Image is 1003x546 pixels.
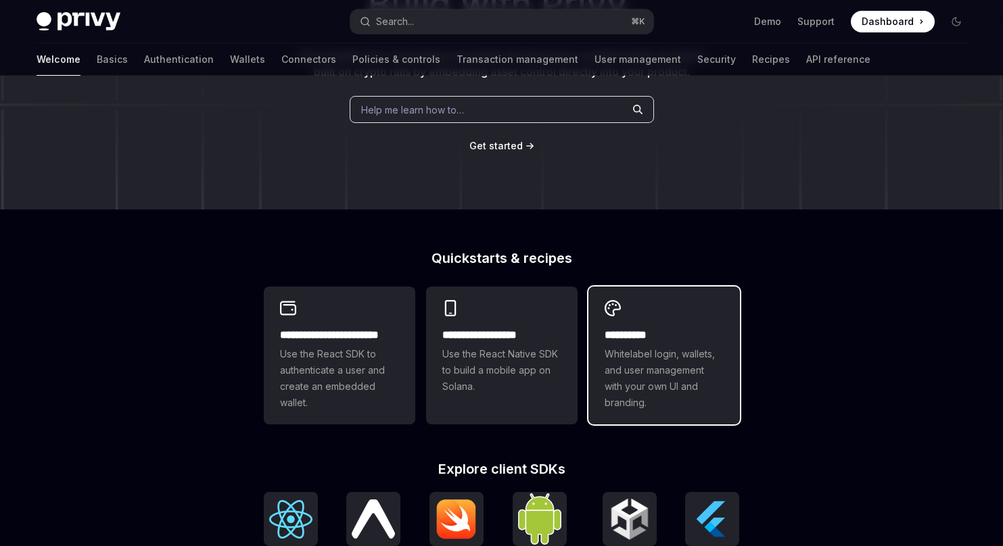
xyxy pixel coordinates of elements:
[376,14,414,30] div: Search...
[469,140,523,151] span: Get started
[754,15,781,28] a: Demo
[352,43,440,76] a: Policies & controls
[697,43,736,76] a: Security
[352,499,395,538] img: React Native
[594,43,681,76] a: User management
[752,43,790,76] a: Recipes
[806,43,870,76] a: API reference
[797,15,835,28] a: Support
[442,346,561,395] span: Use the React Native SDK to build a mobile app on Solana.
[851,11,935,32] a: Dashboard
[269,500,312,539] img: React
[631,16,645,27] span: ⌘ K
[862,15,914,28] span: Dashboard
[37,43,80,76] a: Welcome
[361,103,464,117] span: Help me learn how to…
[426,287,578,424] a: **** **** **** ***Use the React Native SDK to build a mobile app on Solana.
[457,43,578,76] a: Transaction management
[280,346,399,411] span: Use the React SDK to authenticate a user and create an embedded wallet.
[97,43,128,76] a: Basics
[946,11,967,32] button: Toggle dark mode
[37,12,120,31] img: dark logo
[691,497,734,541] img: Flutter
[230,43,265,76] a: Wallets
[264,462,740,476] h2: Explore client SDKs
[281,43,336,76] a: Connectors
[350,9,653,34] button: Open search
[605,346,724,411] span: Whitelabel login, wallets, and user management with your own UI and branding.
[608,497,651,541] img: Unity
[435,499,478,539] img: iOS (Swift)
[469,139,523,153] a: Get started
[264,251,740,265] h2: Quickstarts & recipes
[588,287,740,424] a: **** *****Whitelabel login, wallets, and user management with your own UI and branding.
[518,493,561,544] img: Android (Kotlin)
[144,43,214,76] a: Authentication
